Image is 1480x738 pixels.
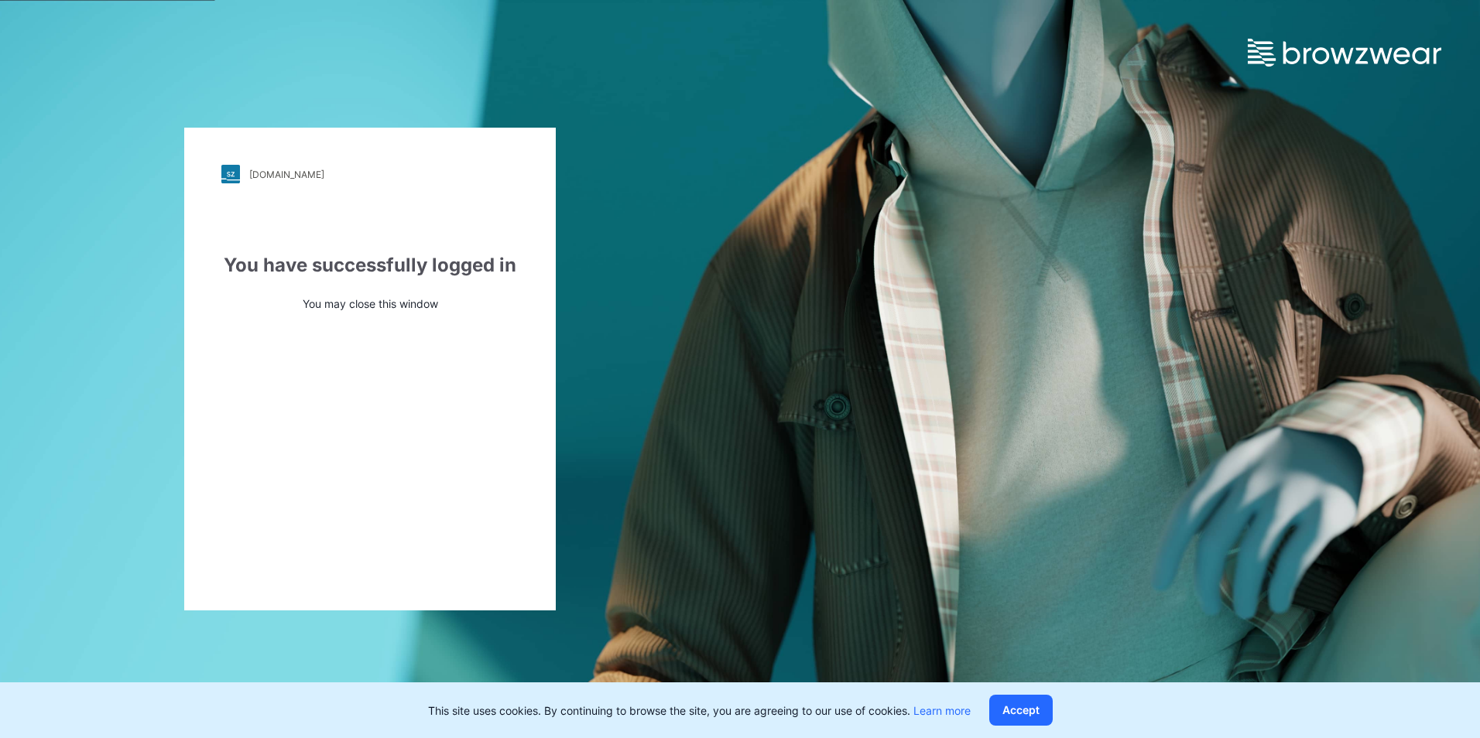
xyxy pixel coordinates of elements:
img: browzwear-logo.e42bd6dac1945053ebaf764b6aa21510.svg [1248,39,1441,67]
div: You have successfully logged in [221,251,519,279]
p: You may close this window [221,296,519,312]
a: Learn more [913,704,971,717]
a: [DOMAIN_NAME] [221,165,519,183]
img: stylezone-logo.562084cfcfab977791bfbf7441f1a819.svg [221,165,240,183]
div: [DOMAIN_NAME] [249,169,324,180]
button: Accept [989,695,1053,726]
p: This site uses cookies. By continuing to browse the site, you are agreeing to our use of cookies. [428,702,971,719]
